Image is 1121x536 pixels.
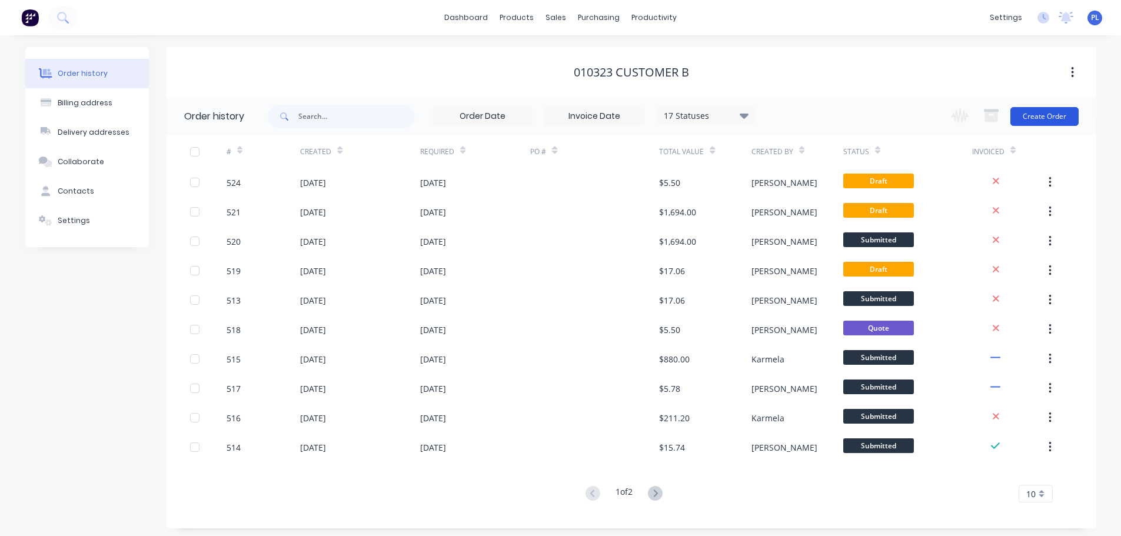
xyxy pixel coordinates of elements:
[843,350,914,365] span: Submitted
[751,235,817,248] div: [PERSON_NAME]
[433,108,532,125] input: Order Date
[659,177,680,189] div: $5.50
[843,147,869,157] div: Status
[300,265,326,277] div: [DATE]
[184,109,244,124] div: Order history
[227,147,231,157] div: #
[438,9,494,26] a: dashboard
[751,441,817,454] div: [PERSON_NAME]
[25,206,149,235] button: Settings
[58,186,94,197] div: Contacts
[545,108,644,125] input: Invoice Date
[300,177,326,189] div: [DATE]
[751,135,843,168] div: Created By
[659,135,751,168] div: Total Value
[659,206,696,218] div: $1,694.00
[420,206,446,218] div: [DATE]
[420,294,446,307] div: [DATE]
[300,294,326,307] div: [DATE]
[972,147,1004,157] div: Invoiced
[659,294,685,307] div: $17.06
[227,382,241,395] div: 517
[298,105,415,128] input: Search...
[659,353,690,365] div: $880.00
[751,353,784,365] div: Karmela
[420,265,446,277] div: [DATE]
[659,382,680,395] div: $5.78
[300,441,326,454] div: [DATE]
[659,265,685,277] div: $17.06
[659,441,685,454] div: $15.74
[751,147,793,157] div: Created By
[751,382,817,395] div: [PERSON_NAME]
[25,88,149,118] button: Billing address
[1026,488,1036,500] span: 10
[25,59,149,88] button: Order history
[843,321,914,335] span: Quote
[751,412,784,424] div: Karmela
[58,98,112,108] div: Billing address
[420,147,454,157] div: Required
[574,65,689,79] div: 010323 Customer B
[843,291,914,306] span: Submitted
[420,441,446,454] div: [DATE]
[659,235,696,248] div: $1,694.00
[843,438,914,453] span: Submitted
[530,135,659,168] div: PO #
[227,441,241,454] div: 514
[58,215,90,226] div: Settings
[843,379,914,394] span: Submitted
[540,9,572,26] div: sales
[972,135,1046,168] div: Invoiced
[227,235,241,248] div: 520
[657,109,756,122] div: 17 Statuses
[420,412,446,424] div: [DATE]
[843,174,914,188] span: Draft
[420,324,446,336] div: [DATE]
[58,127,129,138] div: Delivery addresses
[300,353,326,365] div: [DATE]
[420,353,446,365] div: [DATE]
[843,203,914,218] span: Draft
[227,265,241,277] div: 519
[659,147,704,157] div: Total Value
[1010,107,1079,126] button: Create Order
[420,382,446,395] div: [DATE]
[227,135,300,168] div: #
[751,177,817,189] div: [PERSON_NAME]
[300,206,326,218] div: [DATE]
[420,235,446,248] div: [DATE]
[659,412,690,424] div: $211.20
[530,147,546,157] div: PO #
[300,235,326,248] div: [DATE]
[25,147,149,177] button: Collaborate
[843,409,914,424] span: Submitted
[751,324,817,336] div: [PERSON_NAME]
[300,147,331,157] div: Created
[843,232,914,247] span: Submitted
[300,382,326,395] div: [DATE]
[227,177,241,189] div: 524
[300,135,420,168] div: Created
[751,206,817,218] div: [PERSON_NAME]
[227,294,241,307] div: 513
[494,9,540,26] div: products
[25,177,149,206] button: Contacts
[420,135,531,168] div: Required
[1091,12,1099,23] span: PL
[843,135,972,168] div: Status
[572,9,626,26] div: purchasing
[227,353,241,365] div: 515
[984,9,1028,26] div: settings
[843,262,914,277] span: Draft
[58,157,104,167] div: Collaborate
[21,9,39,26] img: Factory
[751,265,817,277] div: [PERSON_NAME]
[25,118,149,147] button: Delivery addresses
[751,294,817,307] div: [PERSON_NAME]
[626,9,683,26] div: productivity
[300,412,326,424] div: [DATE]
[58,68,108,79] div: Order history
[616,485,633,502] div: 1 of 2
[227,412,241,424] div: 516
